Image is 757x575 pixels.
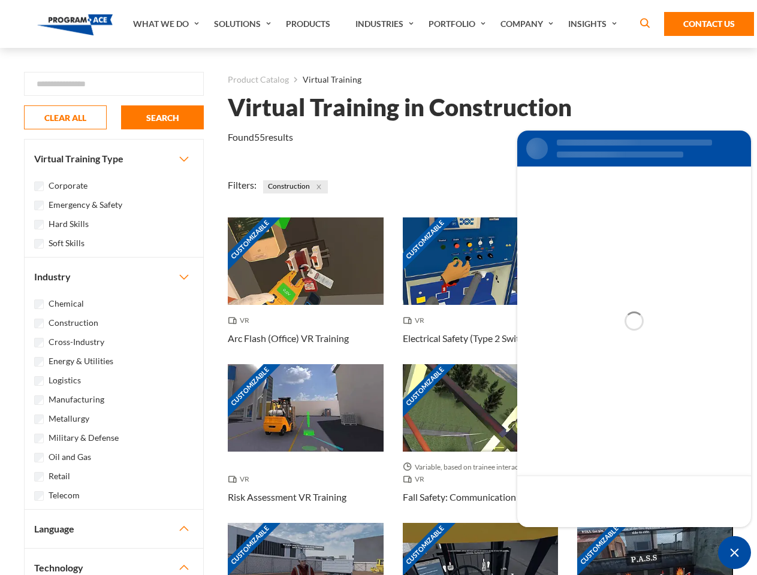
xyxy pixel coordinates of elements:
input: Cross-Industry [34,338,44,347]
input: Emergency & Safety [34,201,44,210]
img: Program-Ace [37,14,113,35]
label: Emergency & Safety [49,198,122,211]
label: Soft Skills [49,237,85,250]
input: Telecom [34,491,44,501]
h3: Arc Flash (Office) VR Training [228,331,349,346]
button: Virtual Training Type [25,140,203,178]
span: Minimize live chat window [718,536,751,569]
span: VR [228,314,254,326]
label: Logistics [49,374,81,387]
input: Retail [34,472,44,482]
a: Customizable Thumbnail - Fall Safety: Communication Towers VR Training Variable, based on trainee... [403,364,559,523]
h3: Risk Assessment VR Training [228,490,346,504]
input: Construction [34,319,44,328]
button: Close [312,180,325,193]
input: Military & Defense [34,434,44,443]
p: Found results [228,130,293,144]
input: Hard Skills [34,220,44,229]
label: Metallurgy [49,412,89,425]
input: Logistics [34,376,44,386]
span: VR [403,473,429,485]
label: Oil and Gas [49,450,91,464]
a: Product Catalog [228,72,289,87]
button: CLEAR ALL [24,105,107,129]
h1: Virtual Training in Construction [228,97,572,118]
nav: breadcrumb [228,72,733,87]
h3: Electrical Safety (Type 2 Switchgear) VR Training [403,331,559,346]
span: VR [228,473,254,485]
input: Corporate [34,181,44,191]
label: Construction [49,316,98,329]
iframe: SalesIQ Chat Window [514,128,754,530]
a: Customizable Thumbnail - Electrical Safety (Type 2 Switchgear) VR Training VR Electrical Safety (... [403,217,559,364]
label: Chemical [49,297,84,310]
li: Virtual Training [289,72,361,87]
label: Cross-Industry [49,335,104,349]
a: Customizable Thumbnail - Risk Assessment VR Training VR Risk Assessment VR Training [228,364,384,523]
input: Soft Skills [34,239,44,249]
label: Retail [49,470,70,483]
input: Energy & Utilities [34,357,44,367]
input: Manufacturing [34,395,44,405]
label: Military & Defense [49,431,119,444]
span: Construction [263,180,328,193]
button: Language [25,510,203,548]
a: Customizable Thumbnail - Arc Flash (Office) VR Training VR Arc Flash (Office) VR Training [228,217,384,364]
div: Chat Widget [718,536,751,569]
em: 55 [254,131,265,143]
input: Metallurgy [34,414,44,424]
label: Manufacturing [49,393,104,406]
input: Oil and Gas [34,453,44,462]
label: Corporate [49,179,88,192]
span: Filters: [228,179,257,190]
input: Chemical [34,299,44,309]
a: Contact Us [664,12,754,36]
span: VR [403,314,429,326]
span: Variable, based on trainee interaction with each section. [403,461,559,473]
label: Telecom [49,489,80,502]
button: Industry [25,258,203,296]
label: Energy & Utilities [49,355,113,368]
label: Hard Skills [49,217,89,231]
h3: Fall Safety: Communication Towers VR Training [403,490,559,504]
